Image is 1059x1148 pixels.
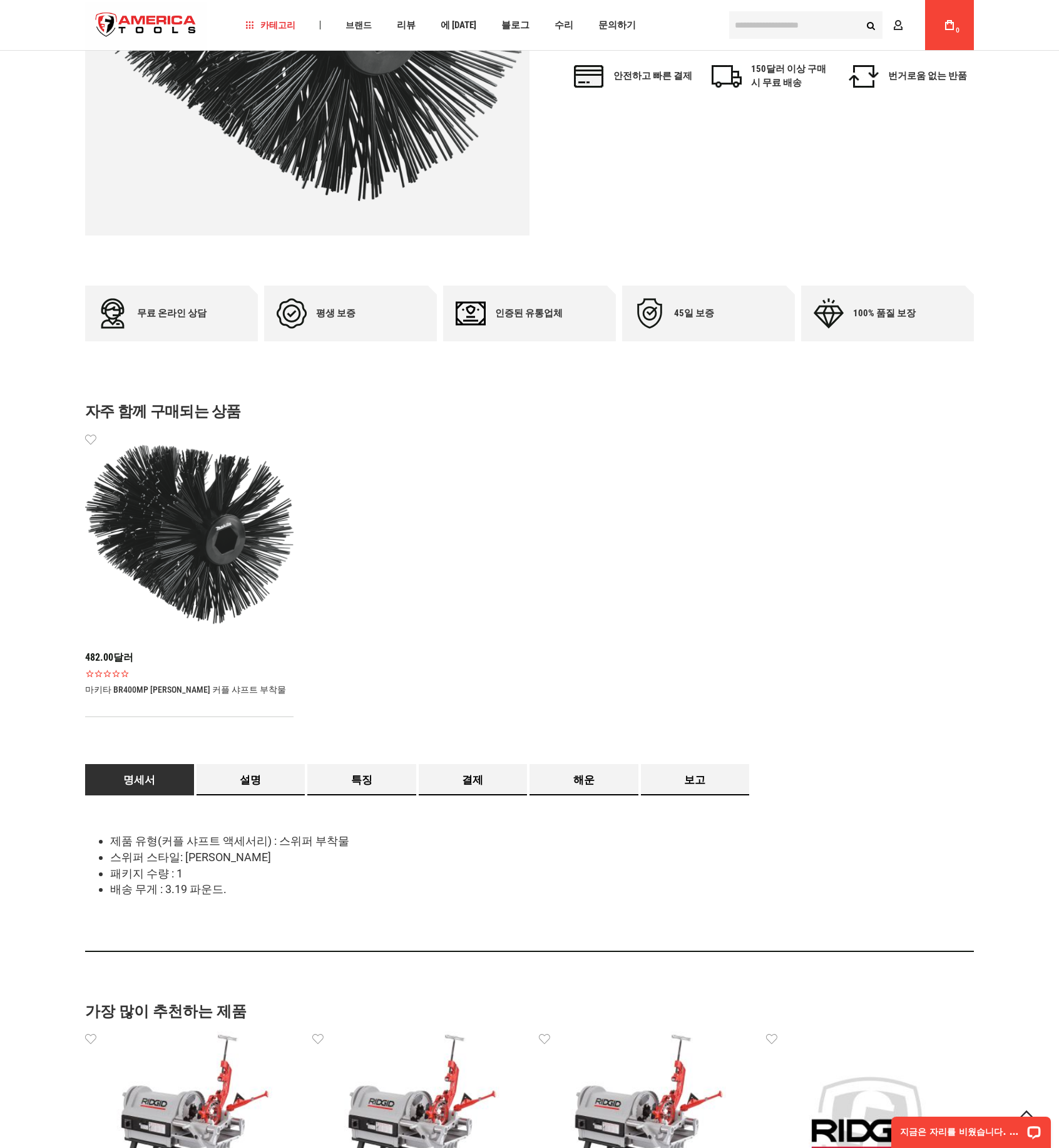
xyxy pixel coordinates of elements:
[197,764,305,795] a: 설명
[598,19,636,31] font: 문의하기
[751,63,826,88] font: 150달러 이상 구매 시 무료 배송
[529,764,638,795] a: 해운
[240,773,261,786] font: 설명
[555,19,573,31] font: 수리
[316,308,356,319] font: 평생 보증
[712,65,742,88] img: 해운
[888,70,967,81] font: 번거로움 없는 반품
[593,17,642,34] a: 문의하기
[496,17,535,34] a: 블로그
[110,867,183,880] font: 패키지 수량 : 1
[908,20,925,30] font: 계정
[351,773,372,786] font: 특징
[684,773,705,786] font: 보고
[495,308,563,319] font: 인증된 유통업체
[240,17,301,34] a: 카테고리
[956,27,959,34] font: 0
[85,764,194,795] a: 명세서
[110,834,349,847] font: 제품 유형(커플 샤프트 액세서리) : 스위퍼 부착물
[573,773,595,786] font: 해운
[110,882,227,896] font: 배송 무게 : 3.19 파운드.
[674,308,714,319] font: 45일 보증
[85,651,133,663] font: 482.00달러
[85,669,294,678] span: 별점 5개 중 0.0점, 리뷰 0개
[260,20,295,30] font: 카테고리
[85,1003,247,1020] font: 가장 많이 추천하는 제품
[419,764,528,795] a: 결제
[574,65,604,88] img: 지불
[137,308,207,319] font: 무료 온라인 상담
[613,70,692,81] font: 안전하고 빠른 결제
[18,19,237,29] font: 지금은 자리를 비웠습니다. 나중에 다시 확인해 주세요!
[883,1109,1059,1148] iframe: LiveChat 채팅 위젯
[85,2,207,49] a: 매장 로고
[85,403,241,420] font: 자주 함께 구매되는 상품
[307,764,416,795] a: 특징
[435,17,482,34] a: 에 [DATE]
[144,16,159,31] button: LiveChat 채팅 위젯 열기
[462,773,483,786] font: 결제
[85,685,286,695] a: 마키타 BR400MP [PERSON_NAME] 커플 샤프트 부착물
[397,19,416,31] font: 리뷰
[110,851,271,864] font: 스위퍼 스타일: [PERSON_NAME]
[501,19,529,31] font: 블로그
[391,17,421,34] a: 리뷰
[549,17,579,34] a: 수리
[853,308,916,319] font: 100% 품질 보장
[123,773,155,786] font: 명세서
[345,20,372,30] font: 브랜드
[441,19,476,31] font: 에 [DATE]
[849,65,879,88] img: 보고
[641,764,750,795] a: 보고
[859,13,882,37] button: 찾다
[85,2,207,49] img: 아메리카 도구
[340,17,377,34] a: 브랜드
